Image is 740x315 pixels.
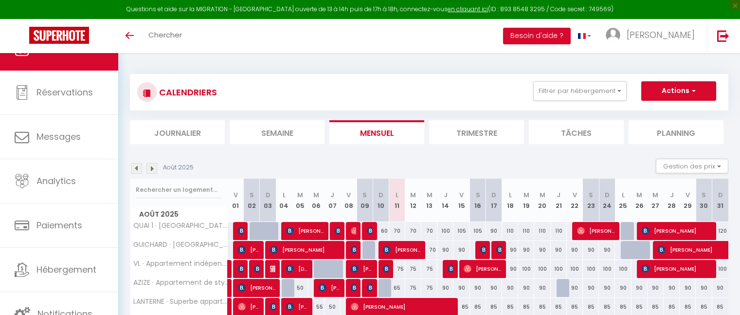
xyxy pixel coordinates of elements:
[132,279,229,286] span: AZIZE · Appartement de style Cordeliers-Jacobins
[330,190,334,200] abbr: J
[292,279,308,297] div: 50
[367,278,372,297] span: [PERSON_NAME]
[615,260,631,278] div: 100
[234,190,238,200] abbr: V
[437,222,453,240] div: 100
[502,222,518,240] div: 110
[712,179,728,222] th: 31
[453,241,469,259] div: 90
[325,179,341,222] th: 07
[680,279,696,297] div: 90
[383,241,421,259] span: [PERSON_NAME]
[533,81,627,101] button: Filtrer par hébergement
[329,120,424,144] li: Mensuel
[351,259,373,278] span: [PERSON_NAME]
[421,241,437,259] div: 70
[36,175,76,187] span: Analytics
[696,279,712,297] div: 90
[130,207,227,222] span: Août 2025
[486,279,502,297] div: 90
[680,179,696,222] th: 29
[615,179,631,222] th: 25
[389,279,405,297] div: 65
[367,222,372,240] span: [PERSON_NAME]
[534,179,550,222] th: 20
[351,222,356,240] span: [PERSON_NAME]
[573,190,577,200] abbr: V
[583,241,599,259] div: 90
[502,179,518,222] th: 18
[238,259,243,278] span: [PERSON_NAME]
[357,179,373,222] th: 09
[641,81,716,101] button: Actions
[606,28,620,42] img: ...
[599,279,615,297] div: 90
[383,259,388,278] span: [PERSON_NAME]
[373,179,389,222] th: 10
[351,278,356,297] span: [PERSON_NAME]
[36,219,82,231] span: Paiements
[292,179,308,222] th: 05
[551,222,567,240] div: 110
[238,222,243,240] span: [PERSON_NAME]
[266,190,271,200] abbr: D
[718,190,723,200] abbr: D
[567,260,583,278] div: 100
[632,279,648,297] div: 90
[373,222,389,240] div: 60
[453,179,469,222] th: 15
[642,222,713,240] span: [PERSON_NAME]
[429,120,524,144] li: Trimestre
[389,222,405,240] div: 70
[664,179,680,222] th: 28
[518,279,534,297] div: 90
[157,81,217,103] h3: CALENDRIERS
[502,279,518,297] div: 90
[557,190,560,200] abbr: J
[583,179,599,222] th: 23
[389,179,405,222] th: 11
[523,190,529,200] abbr: M
[250,190,254,200] abbr: S
[712,260,728,278] div: 100
[567,179,583,222] th: 22
[503,28,571,44] button: Besoin d'aide ?
[534,241,550,259] div: 90
[551,241,567,259] div: 90
[502,241,518,259] div: 90
[389,260,405,278] div: 75
[486,179,502,222] th: 17
[405,222,421,240] div: 70
[615,279,631,297] div: 90
[270,241,342,259] span: [PERSON_NAME]
[589,190,593,200] abbr: S
[254,259,259,278] span: [PERSON_NAME]
[286,222,325,240] span: [PERSON_NAME]
[583,279,599,297] div: 90
[567,279,583,297] div: 90
[297,190,303,200] abbr: M
[132,260,229,267] span: VL · Appartement indépendant au cœur du [GEOGRAPHIC_DATA]
[470,279,486,297] div: 90
[244,179,260,222] th: 02
[319,278,341,297] span: [PERSON_NAME]
[130,120,225,144] li: Journalier
[421,222,437,240] div: 70
[686,190,690,200] abbr: V
[712,222,728,240] div: 120
[29,27,89,44] img: Super Booking
[36,263,96,276] span: Hébergement
[444,190,448,200] abbr: J
[598,19,707,53] a: ... [PERSON_NAME]
[496,241,502,259] span: [PERSON_NAME]
[379,190,383,200] abbr: D
[448,5,488,13] a: en cliquant ici
[453,279,469,297] div: 90
[453,222,469,240] div: 105
[351,241,356,259] span: [PERSON_NAME]
[437,279,453,297] div: 90
[470,179,486,222] th: 16
[629,120,723,144] li: Planning
[636,190,642,200] abbr: M
[652,190,658,200] abbr: M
